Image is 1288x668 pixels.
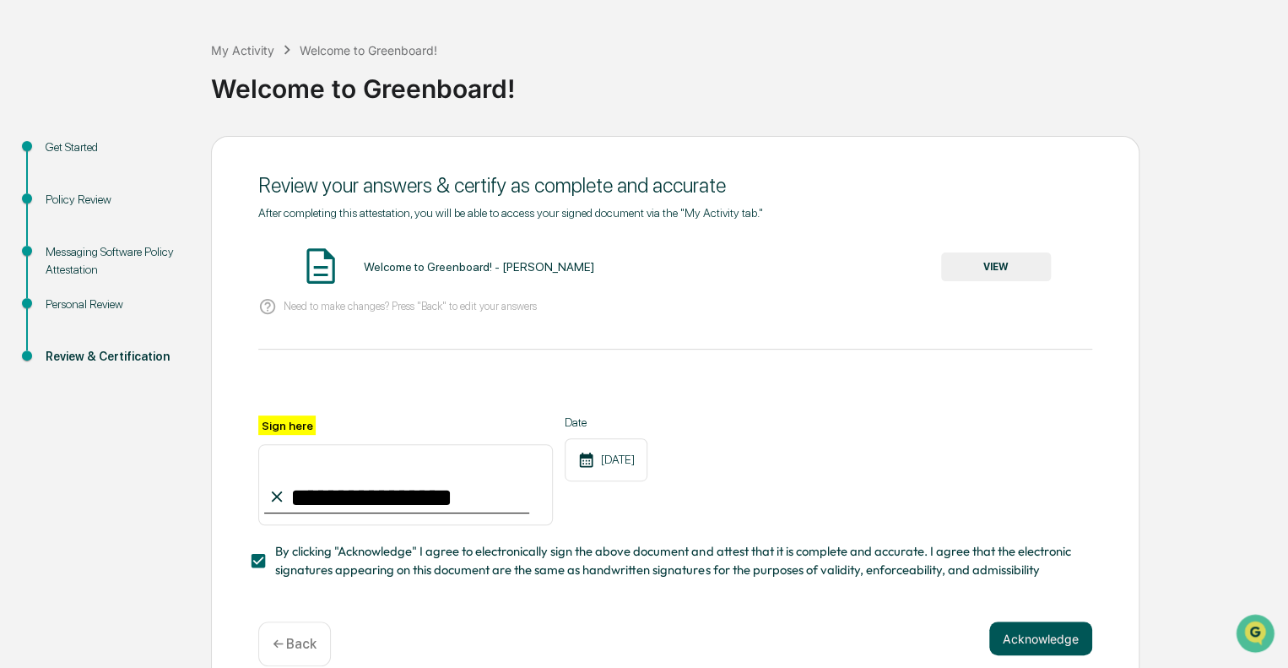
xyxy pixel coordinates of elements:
div: Review your answers & certify as complete and accurate [258,173,1092,198]
a: 🔎Data Lookup [10,238,113,269]
span: Attestations [139,213,209,230]
div: 🗄️ [122,215,136,228]
span: Preclearance [34,213,109,230]
p: ← Back [273,636,317,652]
div: Start new chat [57,129,277,146]
div: Welcome to Greenboard! [211,60,1280,104]
div: My Activity [211,43,274,57]
div: Policy Review [46,191,184,209]
span: After completing this attestation, you will be able to access your signed document via the "My Ac... [258,206,763,220]
p: Need to make changes? Press "Back" to edit your answers [284,300,537,312]
div: Personal Review [46,296,184,313]
div: We're available if you need us! [57,146,214,160]
label: Date [565,415,647,429]
button: VIEW [941,253,1051,281]
button: Acknowledge [989,622,1092,655]
button: Start new chat [287,134,307,155]
span: Pylon [168,286,204,299]
iframe: Open customer support [1234,612,1280,658]
a: Powered byPylon [119,285,204,299]
div: Get Started [46,138,184,156]
p: How can we help? [17,35,307,62]
label: Sign here [258,415,316,435]
div: Messaging Software Policy Attestation [46,243,184,279]
img: Document Icon [300,245,342,287]
div: Welcome to Greenboard! [300,43,437,57]
a: 🗄️Attestations [116,206,216,236]
div: [DATE] [565,438,647,481]
div: 🔎 [17,247,30,260]
span: By clicking "Acknowledge" I agree to electronically sign the above document and attest that it is... [275,542,1079,580]
a: 🖐️Preclearance [10,206,116,236]
span: Data Lookup [34,245,106,262]
div: Welcome to Greenboard! - [PERSON_NAME] [363,260,593,274]
div: Review & Certification [46,348,184,366]
img: 1746055101610-c473b297-6a78-478c-a979-82029cc54cd1 [17,129,47,160]
div: 🖐️ [17,215,30,228]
